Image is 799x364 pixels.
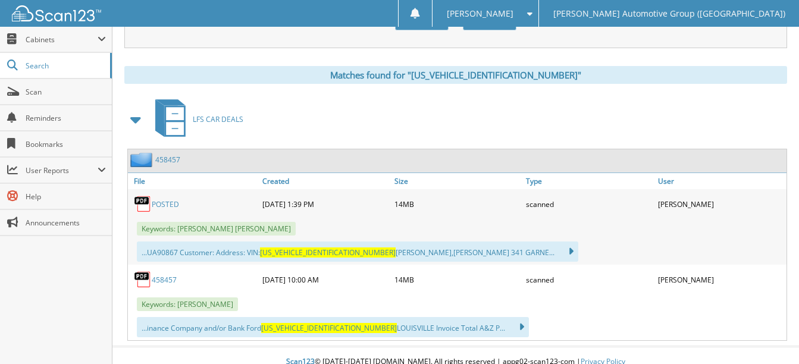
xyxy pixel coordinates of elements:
span: Search [26,61,104,71]
span: Cabinets [26,34,98,45]
img: folder2.png [130,152,155,167]
a: 458457 [152,275,177,285]
a: User [655,173,787,189]
a: 458457 [155,155,180,165]
span: Reminders [26,113,106,123]
span: [US_VEHICLE_IDENTIFICATION_NUMBER] [261,323,397,333]
span: [US_VEHICLE_IDENTIFICATION_NUMBER] [260,247,396,258]
span: [PERSON_NAME] [447,10,513,17]
span: Announcements [26,218,106,228]
div: ...UA90867 Customer: Address: VIN: [PERSON_NAME],[PERSON_NAME] 341 GARNE... [137,241,578,262]
span: Help [26,192,106,202]
div: ...inance Company and/or Bank Ford LOUISVILLE Invoice Total A&Z P... [137,317,529,337]
span: [PERSON_NAME] Automotive Group ([GEOGRAPHIC_DATA]) [553,10,785,17]
div: Matches found for "[US_VEHICLE_IDENTIFICATION_NUMBER]" [124,66,787,84]
img: PDF.png [134,271,152,288]
img: scan123-logo-white.svg [12,5,101,21]
a: File [128,173,259,189]
a: Type [523,173,654,189]
a: Created [259,173,391,189]
span: Bookmarks [26,139,106,149]
a: Size [391,173,523,189]
div: scanned [523,268,654,291]
div: [DATE] 10:00 AM [259,268,391,291]
a: LFS CAR DEALS [148,96,243,143]
div: scanned [523,192,654,216]
div: [PERSON_NAME] [655,192,787,216]
span: Keywords: [PERSON_NAME] [137,297,238,311]
img: PDF.png [134,195,152,213]
a: POSTED [152,199,179,209]
div: 14MB [391,192,523,216]
span: Scan [26,87,106,97]
span: LFS CAR DEALS [193,114,243,124]
span: User Reports [26,165,98,175]
div: 14MB [391,268,523,291]
div: [PERSON_NAME] [655,268,787,291]
span: Keywords: [PERSON_NAME] [PERSON_NAME] [137,222,296,236]
div: [DATE] 1:39 PM [259,192,391,216]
